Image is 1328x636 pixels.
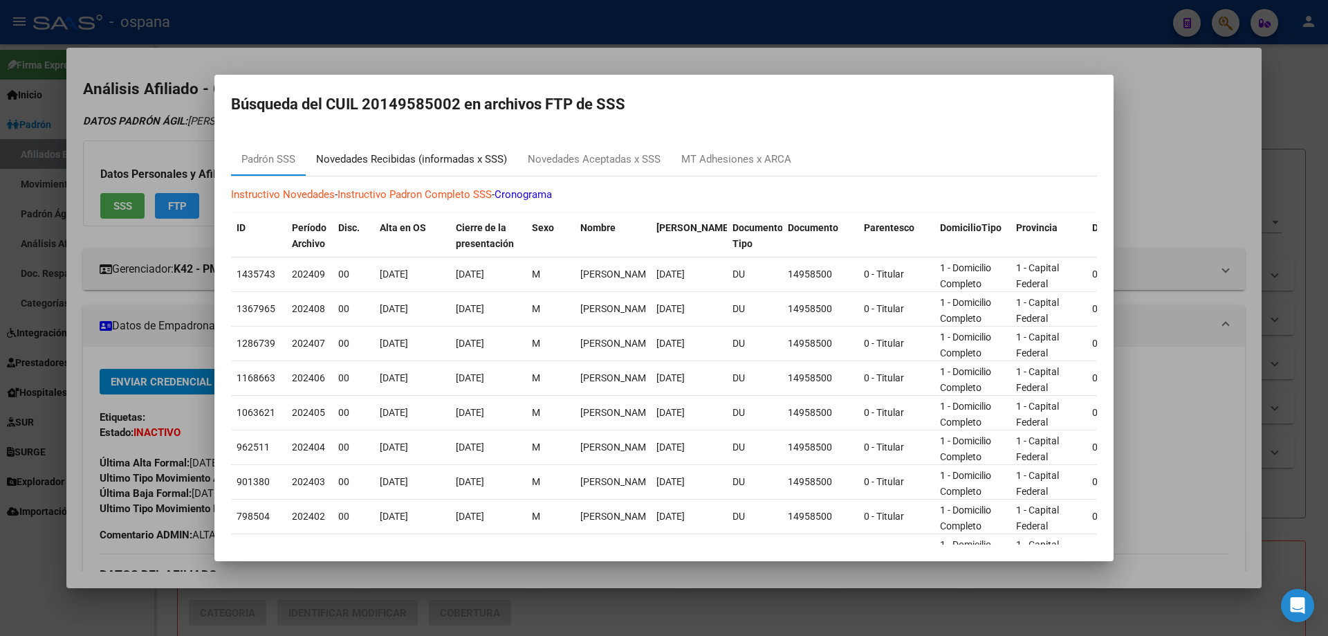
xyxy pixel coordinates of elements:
[532,476,540,487] span: M
[1016,401,1059,428] span: 1 - Capital Federal
[292,372,325,383] span: 202406
[338,405,369,421] div: 00
[1092,301,1157,317] div: 006
[333,213,374,259] datatable-header-cell: Disc.
[656,442,685,453] span: [DATE]
[580,303,654,314] span: ALVAREZ JUAN JOSE
[940,297,991,324] span: 1 - Domicilio Completo
[1092,222,1156,233] span: Departamento
[858,213,934,259] datatable-header-cell: Parentesco
[380,303,408,314] span: [DATE]
[532,269,540,280] span: M
[237,372,275,383] span: 1168663
[940,505,991,531] span: 1 - Domicilio Completo
[575,213,651,259] datatable-header-cell: Nombre
[864,442,904,453] span: 0 - Titular
[864,338,904,349] span: 0 - Titular
[1092,543,1157,559] div: 006
[864,269,904,280] span: 0 - Titular
[1016,435,1059,462] span: 1 - Capital Federal
[788,336,853,352] div: 14958500
[580,511,654,522] span: ALVAREZ JUAN JOSE
[456,511,484,522] span: [DATE]
[231,91,1097,118] h2: Búsqueda del CUIL 20149585002 en archivos FTP de SSS
[456,372,484,383] span: [DATE]
[656,222,734,233] span: [PERSON_NAME].
[934,213,1011,259] datatable-header-cell: DomicilioTipo
[532,303,540,314] span: M
[940,470,991,497] span: 1 - Domicilio Completo
[732,439,777,455] div: DU
[732,222,783,249] span: Documento Tipo
[231,187,1097,203] p: - -
[732,474,777,490] div: DU
[380,442,408,453] span: [DATE]
[788,439,853,455] div: 14958500
[231,188,335,201] a: Instructivo Novedades
[380,222,426,233] span: Alta en OS
[580,222,616,233] span: Nombre
[526,213,575,259] datatable-header-cell: Sexo
[864,476,904,487] span: 0 - Titular
[788,222,838,233] span: Documento
[656,303,685,314] span: [DATE]
[656,511,685,522] span: [DATE]
[656,269,685,280] span: [DATE]
[1016,222,1058,233] span: Provincia
[338,509,369,525] div: 00
[456,303,484,314] span: [DATE]
[338,543,369,559] div: 00
[788,405,853,421] div: 14958500
[656,407,685,418] span: [DATE]
[338,336,369,352] div: 00
[286,213,333,259] datatable-header-cell: Período Archivo
[380,338,408,349] span: [DATE]
[1087,213,1163,259] datatable-header-cell: Departamento
[1092,266,1157,282] div: 006
[338,266,369,282] div: 00
[732,301,777,317] div: DU
[1016,366,1059,393] span: 1 - Capital Federal
[237,442,270,453] span: 962511
[1092,474,1157,490] div: 006
[732,405,777,421] div: DU
[338,474,369,490] div: 00
[292,269,325,280] span: 202409
[1092,439,1157,455] div: 006
[380,269,408,280] span: [DATE]
[292,442,325,453] span: 202404
[656,476,685,487] span: [DATE]
[732,336,777,352] div: DU
[864,303,904,314] span: 0 - Titular
[374,213,450,259] datatable-header-cell: Alta en OS
[231,213,286,259] datatable-header-cell: ID
[1016,470,1059,497] span: 1 - Capital Federal
[532,338,540,349] span: M
[237,338,275,349] span: 1286739
[580,372,654,383] span: ALVAREZ JUAN JOSE
[528,152,661,167] div: Novedades Aceptadas x SSS
[292,511,325,522] span: 202402
[1016,331,1059,358] span: 1 - Capital Federal
[940,262,991,289] span: 1 - Domicilio Completo
[237,269,275,280] span: 1435743
[656,338,685,349] span: [DATE]
[241,152,295,167] div: Padrón SSS
[450,213,526,259] datatable-header-cell: Cierre de la presentación
[456,407,484,418] span: [DATE]
[1016,539,1059,566] span: 1 - Capital Federal
[338,439,369,455] div: 00
[1092,405,1157,421] div: 006
[788,370,853,386] div: 14958500
[732,543,777,559] div: DU
[495,188,552,201] a: Cronograma
[940,401,991,428] span: 1 - Domicilio Completo
[580,407,654,418] span: ALVAREZ JUAN JOSE
[338,188,492,201] a: Instructivo Padron Completo SSS
[651,213,727,259] datatable-header-cell: Fecha Nac.
[864,372,904,383] span: 0 - Titular
[732,266,777,282] div: DU
[864,407,904,418] span: 0 - Titular
[782,213,858,259] datatable-header-cell: Documento
[864,222,914,233] span: Parentesco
